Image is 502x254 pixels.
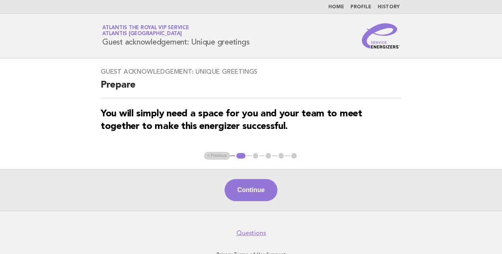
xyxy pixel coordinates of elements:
button: 1 [235,152,247,160]
a: Profile [350,5,371,9]
button: Continue [225,179,277,201]
a: Questions [236,229,266,237]
a: Home [328,5,344,9]
a: Atlantis the Royal VIP ServiceAtlantis [GEOGRAPHIC_DATA] [102,25,189,36]
strong: You will simply need a space for you and your team to meet together to make this energizer succes... [101,109,362,131]
span: Atlantis [GEOGRAPHIC_DATA] [102,32,182,37]
a: History [378,5,400,9]
img: Service Energizers [362,23,400,49]
h1: Guest acknowledgement: Unique greetings [102,26,249,46]
h3: Guest acknowledgement: Unique greetings [101,68,401,76]
h2: Prepare [101,79,401,98]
